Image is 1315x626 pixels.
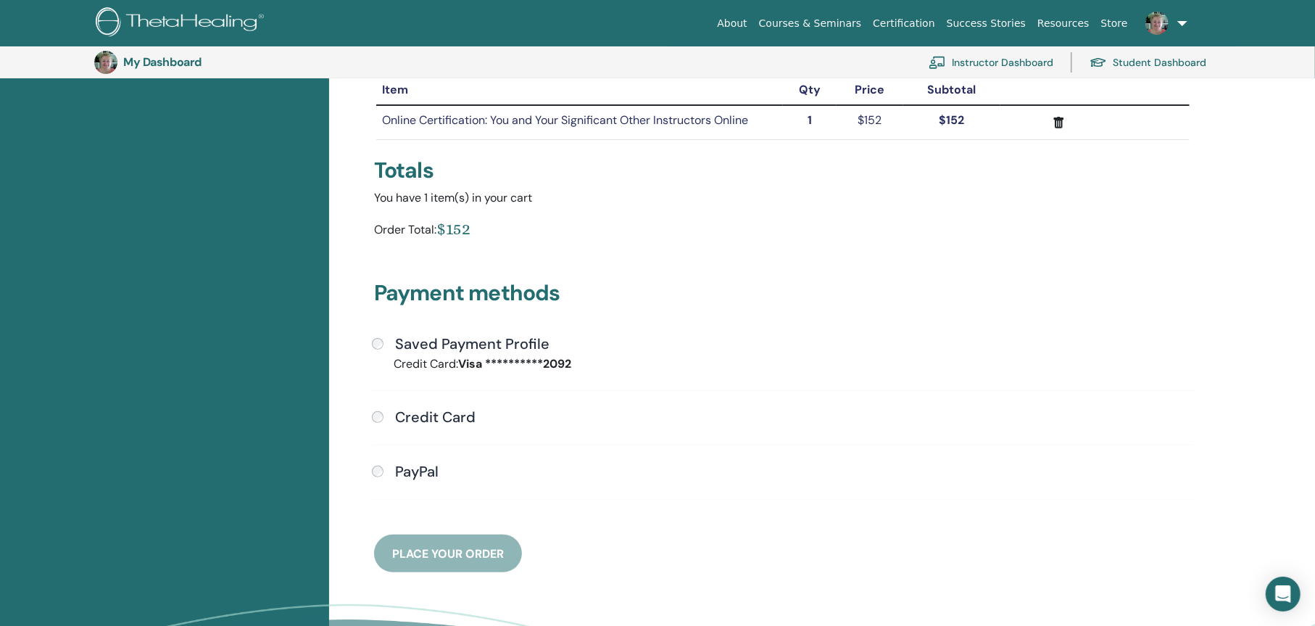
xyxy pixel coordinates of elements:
[1090,57,1107,69] img: graduation-cap.svg
[436,218,470,239] div: $152
[395,335,549,353] h4: Saved Payment Profile
[711,10,752,37] a: About
[941,10,1032,37] a: Success Stories
[374,218,436,245] div: Order Total:
[837,75,903,105] th: Price
[1090,46,1206,78] a: Student Dashboard
[753,10,868,37] a: Courses & Seminars
[96,7,269,40] img: logo.png
[123,55,268,69] h3: My Dashboard
[1145,12,1169,35] img: default.png
[374,189,1192,207] div: You have 1 item(s) in your cart
[1032,10,1095,37] a: Resources
[903,75,1000,105] th: Subtotal
[837,105,903,139] td: $152
[376,105,783,139] td: Online Certification: You and Your Significant Other Instructors Online
[374,280,1192,312] h3: Payment methods
[929,56,946,69] img: chalkboard-teacher.svg
[376,75,783,105] th: Item
[395,408,476,426] h4: Credit Card
[939,112,964,128] strong: $152
[808,112,812,128] strong: 1
[1095,10,1134,37] a: Store
[383,355,783,373] div: Credit Card:
[1266,577,1301,611] div: Open Intercom Messenger
[395,463,439,480] h4: PayPal
[783,75,837,105] th: Qty
[929,46,1053,78] a: Instructor Dashboard
[867,10,940,37] a: Certification
[374,157,1192,184] div: Totals
[94,51,117,74] img: default.png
